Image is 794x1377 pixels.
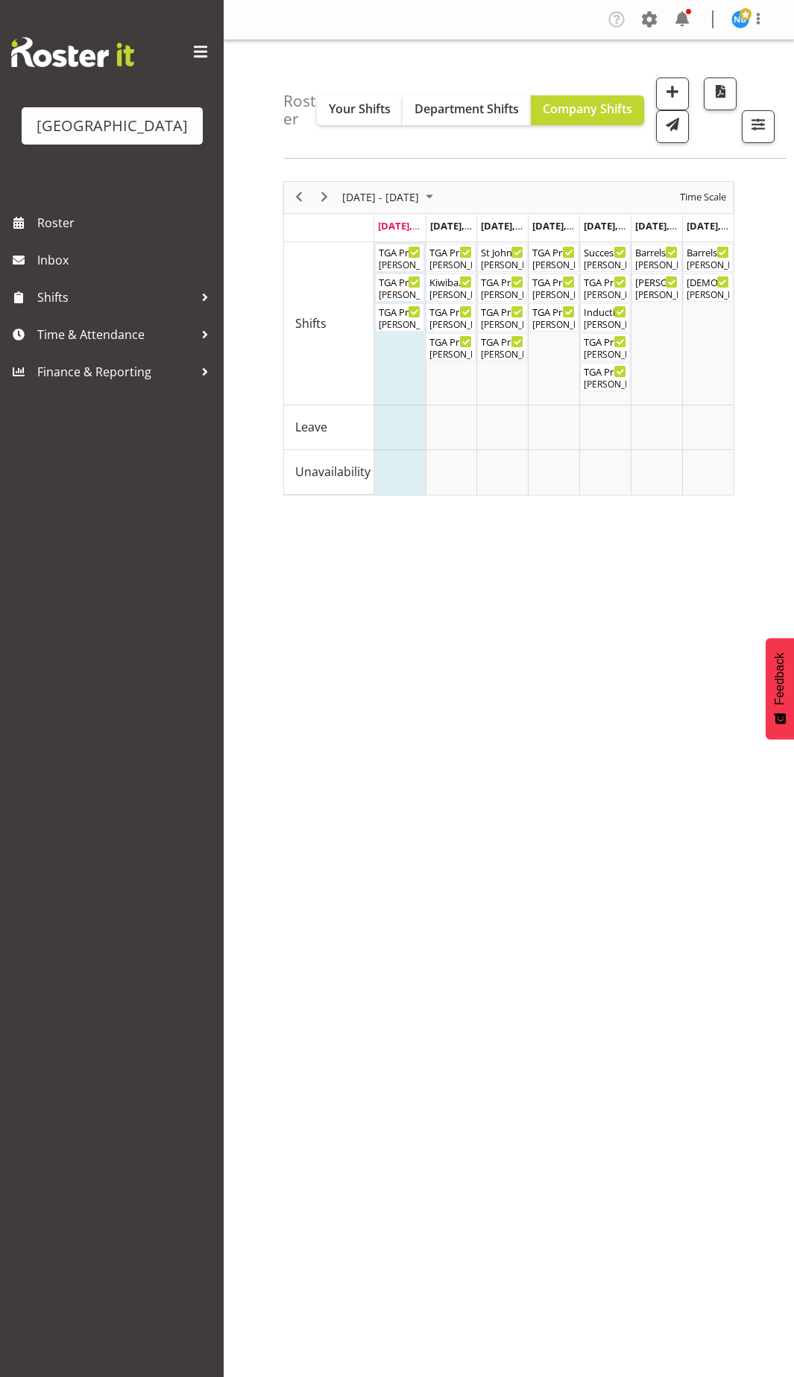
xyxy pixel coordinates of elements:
[37,361,194,383] span: Finance & Reporting
[687,274,729,289] div: [DEMOGRAPHIC_DATA][PERSON_NAME]. FOHM Shift ( )
[580,244,630,272] div: Shifts"s event - Success Realty 10 Year Lunch Cargo Shed Begin From Friday, August 29, 2025 at 8:...
[375,303,425,332] div: Shifts"s event - TGA Primary Music Fest. Songs from Sunny Days Begin From Monday, August 25, 2025...
[532,219,600,232] span: [DATE], [DATE]
[477,244,527,272] div: Shifts"s event - St John’s First Aid Course Begin From Wednesday, August 27, 2025 at 8:30:00 AM G...
[37,212,216,234] span: Roster
[704,77,737,110] button: Download a PDF of the roster according to the set date range.
[584,259,626,272] div: [PERSON_NAME]
[284,242,374,405] td: Shifts resource
[580,333,630,361] div: Shifts"s event - TGA Primary Music Fest. Songs from Sunny Days. FOHM Shift Begin From Friday, Aug...
[529,303,579,332] div: Shifts"s event - TGA Primary Music Fest. Songs from Sunny Days Begin From Thursday, August 28, 20...
[477,273,527,302] div: Shifts"s event - TGA Primary Music Fest. Minder. Wednesday Begin From Wednesday, August 27, 2025 ...
[379,318,421,332] div: [PERSON_NAME], [PERSON_NAME], [PERSON_NAME], [PERSON_NAME], [PERSON_NAME], [PERSON_NAME], [PERSON...
[11,37,134,67] img: Rosterit website logo
[403,95,531,125] button: Department Shifts
[635,288,678,302] div: [PERSON_NAME], [PERSON_NAME]
[584,364,626,379] div: TGA Primary Music Fest. Songs from Sunny Days ( )
[584,334,626,349] div: TGA Primary Music Fest. Songs from Sunny Days. FOHM Shift ( )
[426,273,476,302] div: Shifts"s event - Kiwibank. Balcony Room HV Begin From Tuesday, August 26, 2025 at 2:30:00 PM GMT+...
[341,188,420,206] span: [DATE] - [DATE]
[532,318,575,332] div: [PERSON_NAME], [PERSON_NAME], [PERSON_NAME], [PERSON_NAME], [PERSON_NAME], [PERSON_NAME], [PERSON...
[529,244,579,272] div: Shifts"s event - TGA Primary Music Fest. Minder. Thursday Begin From Thursday, August 28, 2025 at...
[429,318,472,332] div: [PERSON_NAME]
[329,101,391,117] span: Your Shifts
[635,244,678,259] div: Barrels by the Bay - NZ Whisky Fest Cargo Shed ( )
[481,318,523,332] div: [PERSON_NAME]
[379,274,421,289] div: TGA Primary Music Fest. Songs from Sunny Days. FOHM Shift ( )
[584,348,626,361] div: [PERSON_NAME]
[584,304,626,319] div: Induction for Historic Village ( )
[379,259,421,272] div: [PERSON_NAME]
[340,188,440,206] button: August 2025
[429,288,472,302] div: [PERSON_NAME]
[283,181,734,496] div: Timeline Week of August 25, 2025
[379,304,421,319] div: TGA Primary Music Fest. Songs from Sunny Days ( )
[631,244,681,272] div: Shifts"s event - Barrels by the Bay - NZ Whisky Fest Cargo Shed Begin From Saturday, August 30, 2...
[284,450,374,495] td: Unavailability resource
[742,110,775,143] button: Filter Shifts
[426,303,476,332] div: Shifts"s event - TGA Primary Music Fest. Songs from Sunny Days. FOHM Shift Begin From Tuesday, Au...
[430,219,498,232] span: [DATE], [DATE]
[656,77,689,110] button: Add a new shift
[687,259,729,272] div: [PERSON_NAME]
[584,288,626,302] div: [PERSON_NAME]
[429,348,472,361] div: [PERSON_NAME], [PERSON_NAME], [PERSON_NAME], [PERSON_NAME], [PERSON_NAME], [PERSON_NAME], [PERSON...
[379,244,421,259] div: TGA Primary Music Fest. Minder. [DATE] ( )
[477,333,527,361] div: Shifts"s event - TGA Primary Music Fest. Songs from Sunny Days Begin From Wednesday, August 27, 2...
[426,244,476,272] div: Shifts"s event - TGA Primary Music Fest. Minder. Tuesday Begin From Tuesday, August 26, 2025 at 1...
[635,274,678,289] div: [PERSON_NAME] 90th birthday lunch ( )
[580,363,630,391] div: Shifts"s event - TGA Primary Music Fest. Songs from Sunny Days Begin From Friday, August 29, 2025...
[429,274,472,289] div: Kiwibank. Balcony Room HV ( )
[678,188,728,206] span: Time Scale
[481,304,523,319] div: TGA Primary Music Fest. Songs from Sunny Days. FOHM Shift ( )
[429,244,472,259] div: TGA Primary Music Fest. Minder. [DATE] ( )
[429,304,472,319] div: TGA Primary Music Fest. Songs from Sunny Days. FOHM Shift ( )
[374,242,734,495] table: Timeline Week of August 25, 2025
[584,219,652,232] span: [DATE], [DATE]
[426,333,476,361] div: Shifts"s event - TGA Primary Music Fest. Songs from Sunny Days Begin From Tuesday, August 26, 202...
[481,259,523,272] div: [PERSON_NAME]
[477,303,527,332] div: Shifts"s event - TGA Primary Music Fest. Songs from Sunny Days. FOHM Shift Begin From Wednesday, ...
[766,638,794,739] button: Feedback - Show survey
[678,188,729,206] button: Time Scale
[295,314,327,332] span: Shifts
[529,273,579,302] div: Shifts"s event - TGA Primary Music Fest. Songs from Sunny Days. FOHM Shift Begin From Thursday, A...
[481,244,523,259] div: St John’s First Aid Course ( )
[532,259,575,272] div: [PERSON_NAME]
[429,334,472,349] div: TGA Primary Music Fest. Songs from Sunny Days ( )
[415,101,519,117] span: Department Shifts
[37,323,194,346] span: Time & Attendance
[687,244,729,259] div: Barrels by the Bay - NZ Whisky Fest Cargo Shed Pack out ( )
[532,288,575,302] div: [PERSON_NAME]
[375,244,425,272] div: Shifts"s event - TGA Primary Music Fest. Minder. Monday Begin From Monday, August 25, 2025 at 12:...
[37,249,216,271] span: Inbox
[284,405,374,450] td: Leave resource
[312,182,337,213] div: next period
[584,318,626,332] div: [PERSON_NAME]
[481,348,523,361] div: [PERSON_NAME] Awhina [PERSON_NAME], [PERSON_NAME], [PERSON_NAME], [PERSON_NAME], [PERSON_NAME], [...
[532,304,575,319] div: TGA Primary Music Fest. Songs from Sunny Days ( )
[531,95,644,125] button: Company Shifts
[315,188,335,206] button: Next
[687,288,729,302] div: [PERSON_NAME]
[584,244,626,259] div: Success Realty 10 Year Lunch Cargo Shed ( )
[683,273,733,302] div: Shifts"s event - Church of Christ Evangelical Mission. FOHM Shift Begin From Sunday, August 31, 2...
[289,188,309,206] button: Previous
[631,273,681,302] div: Shifts"s event - Mikes 90th birthday lunch Begin From Saturday, August 30, 2025 at 10:00:00 AM GM...
[37,115,188,137] div: [GEOGRAPHIC_DATA]
[37,286,194,308] span: Shifts
[656,110,689,143] button: Send a list of all shifts for the selected filtered period to all rostered employees.
[635,219,703,232] span: [DATE], [DATE]
[481,219,549,232] span: [DATE], [DATE]
[532,274,575,289] div: TGA Primary Music Fest. Songs from Sunny Days. FOHM Shift ( )
[584,274,626,289] div: TGA Primary Music Fest. Minder. [DATE] ( )
[543,101,632,117] span: Company Shifts
[532,244,575,259] div: TGA Primary Music Fest. Minder. [DATE] ( )
[584,378,626,391] div: [PERSON_NAME], [PERSON_NAME], [PERSON_NAME], [PERSON_NAME], [PERSON_NAME], [PERSON_NAME], [PERSON...
[635,259,678,272] div: [PERSON_NAME]
[317,95,403,125] button: Your Shifts
[481,288,523,302] div: [PERSON_NAME]
[687,219,754,232] span: [DATE], [DATE]
[773,653,787,705] span: Feedback
[481,334,523,349] div: TGA Primary Music Fest. Songs from Sunny Days ( )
